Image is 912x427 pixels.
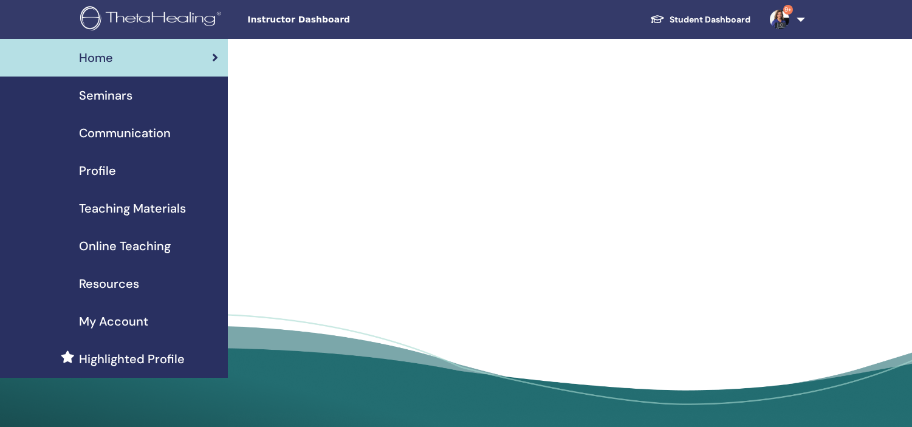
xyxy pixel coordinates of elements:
img: default.jpg [770,10,789,29]
span: Teaching Materials [79,199,186,217]
span: Profile [79,162,116,180]
span: My Account [79,312,148,330]
span: Communication [79,124,171,142]
span: Resources [79,275,139,293]
span: 9+ [783,5,793,15]
span: Instructor Dashboard [247,13,430,26]
span: Seminars [79,86,132,104]
a: Student Dashboard [640,9,760,31]
img: logo.png [80,6,225,33]
span: Home [79,49,113,67]
span: Highlighted Profile [79,350,185,368]
img: graduation-cap-white.svg [650,14,665,24]
span: Online Teaching [79,237,171,255]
